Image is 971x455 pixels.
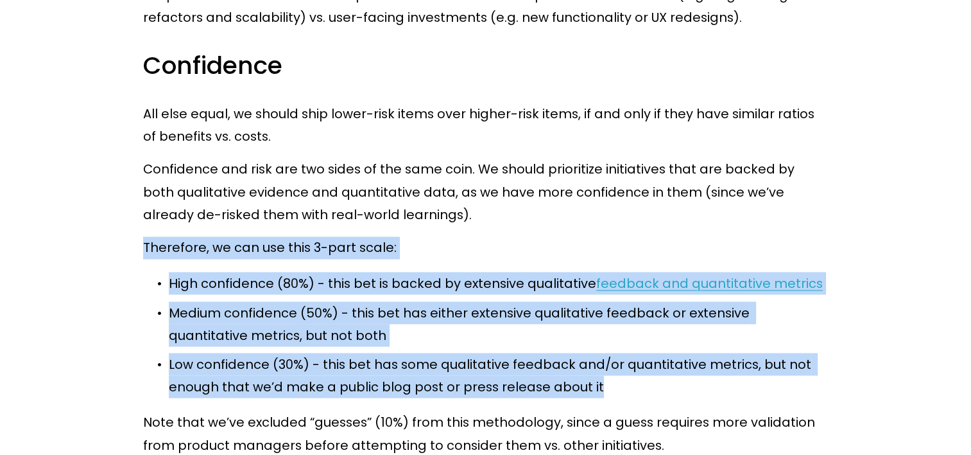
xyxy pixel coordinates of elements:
p: Low confidence (30%) - this bet has some qualitative feedback and/or quantitative metrics, but no... [169,353,828,398]
p: Therefore, we can use this 3-part scale: [143,236,828,259]
p: Medium confidence (50%) - this bet has either extensive qualitative feedback or extensive quantit... [169,301,828,347]
h3: Confidence [143,49,828,82]
p: Confidence and risk are two sides of the same coin. We should prioritize initiatives that are bac... [143,158,828,226]
p: All else equal, we should ship lower-risk items over higher-risk items, if and only if they have ... [143,103,828,148]
p: High confidence (80%) - this bet is backed by extensive qualitative [169,272,828,294]
a: feedback and quantitative metrics [596,274,823,292]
